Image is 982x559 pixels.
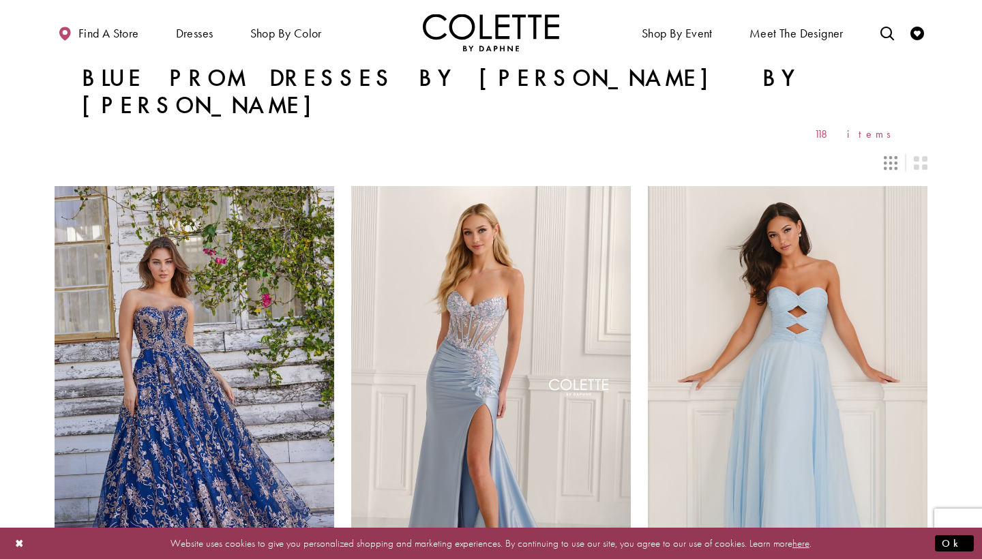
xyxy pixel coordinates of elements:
span: Shop By Event [642,27,713,40]
a: Check Wishlist [907,14,927,51]
a: Meet the designer [746,14,847,51]
a: Find a store [55,14,142,51]
a: here [792,536,809,549]
button: Close Dialog [8,531,31,555]
span: Dresses [176,27,213,40]
span: Switch layout to 3 columns [884,156,897,170]
span: Shop by color [247,14,325,51]
h1: Blue Prom Dresses by [PERSON_NAME] by [PERSON_NAME] [82,65,900,119]
span: Switch layout to 2 columns [914,156,927,170]
img: Colette by Daphne [423,14,559,51]
div: Layout Controls [46,148,936,178]
a: Visit Home Page [423,14,559,51]
span: Find a store [78,27,139,40]
span: Meet the designer [749,27,844,40]
button: Submit Dialog [935,534,974,552]
a: Toggle search [877,14,897,51]
span: Dresses [173,14,217,51]
span: Shop By Event [638,14,716,51]
span: Shop by color [250,27,322,40]
p: Website uses cookies to give you personalized shopping and marketing experiences. By continuing t... [98,534,884,552]
span: 118 items [814,128,900,140]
